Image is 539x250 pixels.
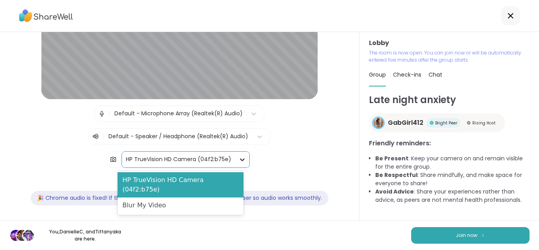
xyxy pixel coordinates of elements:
h3: Friendly reminders: [369,139,530,148]
div: HP TrueVision HD Camera (04f2:b75e) [118,172,243,197]
span: Check-ins [393,71,421,79]
b: Avoid Advice [375,188,414,195]
h3: Lobby [369,38,530,48]
span: Chat [429,71,442,79]
span: | [120,152,122,167]
span: | [103,132,105,141]
div: 🎉 Chrome audio is fixed! If this is your first group, please restart your browser so audio works ... [31,191,328,205]
img: Camera [110,152,117,167]
a: GabGirl412GabGirl412Bright PeerBright PeerRising HostRising Host [369,113,505,132]
li: : Share your experiences rather than advice, as peers are not mental health professionals. [375,188,530,204]
span: Rising Host [472,120,496,126]
img: DanielleC [17,230,28,241]
div: Default - Microphone Array (Realtek(R) Audio) [114,109,243,118]
b: Be Present [375,154,408,162]
img: GabGirl412 [373,118,384,128]
li: : Keep your camera on and remain visible for the entire group. [375,154,530,171]
img: Brandon84 [10,230,21,241]
div: Blur My Video [118,197,243,213]
img: Tiffanyaka [23,230,34,241]
div: HP TrueVision HD Camera (04f2:b75e) [126,155,231,164]
b: Be Respectful [375,171,417,179]
span: Join now [456,232,477,239]
p: The room is now open. You can join now or will be automatically entered five minutes after the gr... [369,49,530,64]
span: Group [369,71,386,79]
img: ShareWell Logomark [481,233,485,237]
img: ShareWell Logo [19,7,73,25]
h1: Late night anxiety [369,93,530,107]
button: Join now [411,227,530,244]
p: You, DanielleC , and Tiffanyaka are here. [41,228,129,242]
span: | [109,106,110,122]
span: GabGirl412 [388,118,423,128]
img: Microphone [98,106,105,122]
li: : Share mindfully, and make space for everyone to share! [375,171,530,188]
img: Bright Peer [430,121,434,125]
img: Rising Host [467,121,471,125]
span: Bright Peer [435,120,457,126]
